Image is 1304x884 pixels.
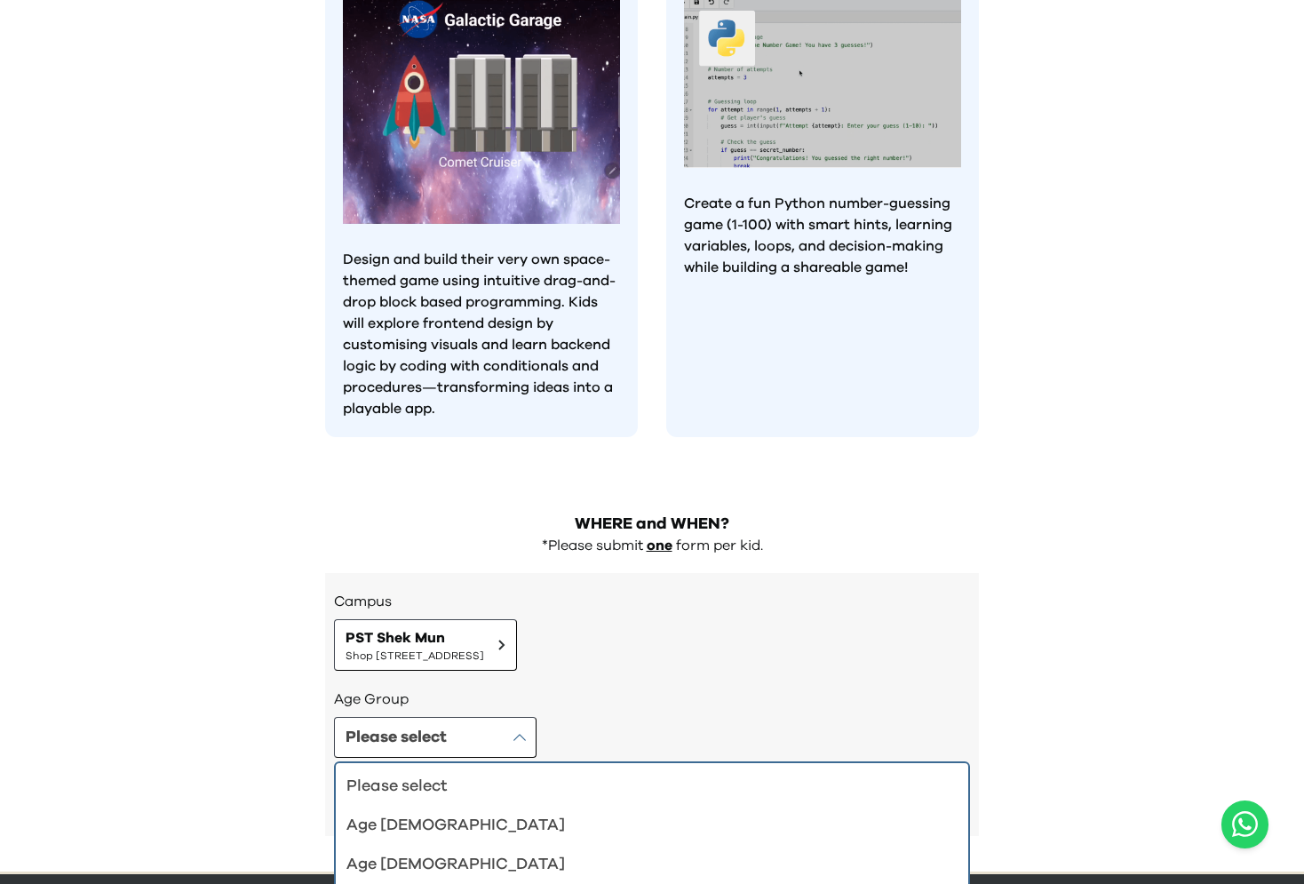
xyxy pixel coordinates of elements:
h2: WHERE and WHEN? [325,512,979,537]
h3: Campus [334,591,970,612]
a: Chat with us on WhatsApp [1221,800,1268,848]
div: Please select [346,774,936,799]
button: PST Shek MunShop [STREET_ADDRESS] [334,619,517,671]
p: Design and build their very own space-themed game using intuitive drag-and-drop block based progr... [343,249,620,419]
h3: Age Group [334,689,970,710]
div: Age [DEMOGRAPHIC_DATA] [346,813,936,838]
div: Age [DEMOGRAPHIC_DATA] [346,852,936,877]
button: Please select [334,717,537,758]
p: one [647,537,672,555]
p: Create a fun Python number-guessing game (1-100) with smart hints, learning variables, loops, and... [684,193,961,278]
span: PST Shek Mun [346,627,484,649]
div: Please select [346,725,447,750]
button: Open WhatsApp chat [1221,800,1268,848]
div: *Please submit form per kid. [325,537,979,555]
span: Shop [STREET_ADDRESS] [346,649,484,663]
